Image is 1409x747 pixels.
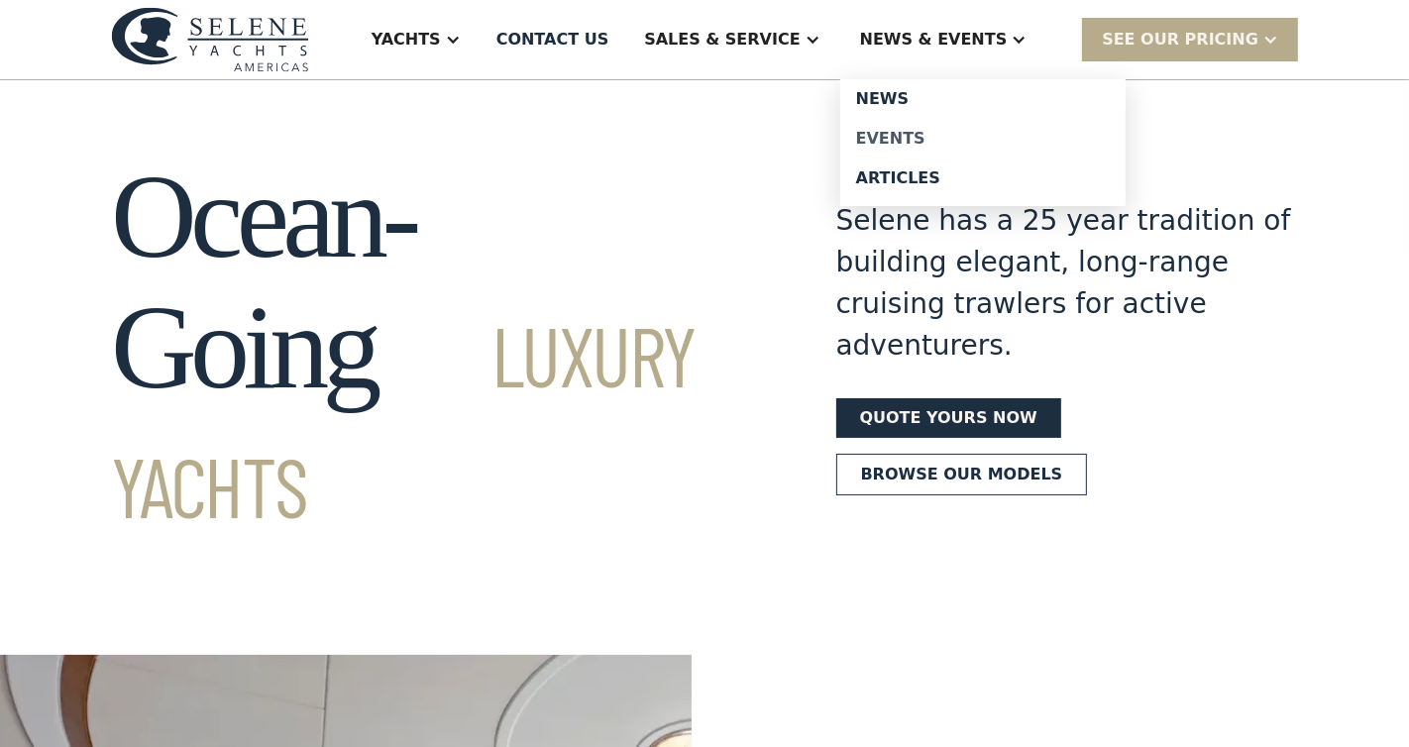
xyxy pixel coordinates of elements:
a: Articles [840,159,1126,198]
div: Selene has a 25 year tradition of building elegant, long-range cruising trawlers for active adven... [836,200,1292,367]
a: Quote yours now [836,398,1061,438]
div: SEE Our Pricing [1082,18,1298,60]
img: logo [111,7,309,71]
div: Articles [856,170,1110,186]
div: Contact US [496,28,609,52]
div: SEE Our Pricing [1102,28,1258,52]
nav: News & EVENTS [840,79,1126,206]
div: News & EVENTS [860,28,1008,52]
h1: Ocean-Going [111,152,765,544]
div: News [856,91,1110,107]
div: Events [856,131,1110,147]
a: Events [840,119,1126,159]
a: News [840,79,1126,119]
a: Browse our models [836,454,1088,495]
div: Yachts [372,28,441,52]
div: Sales & Service [644,28,800,52]
span: Luxury Yachts [111,304,696,535]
